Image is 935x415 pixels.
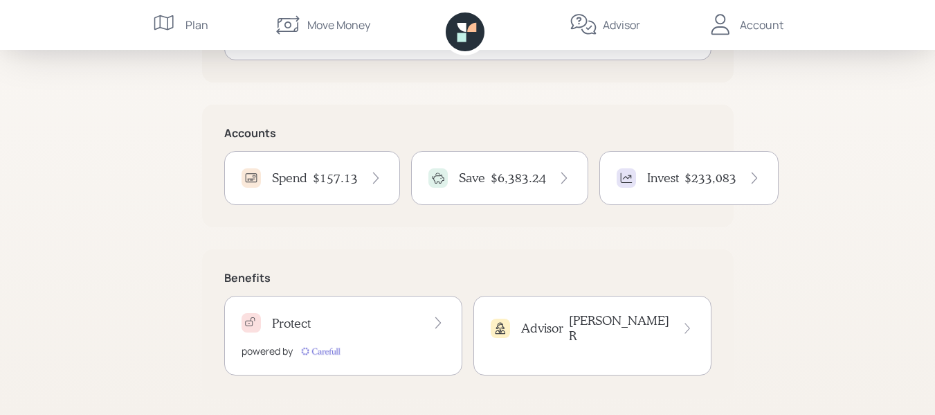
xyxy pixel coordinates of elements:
h4: Spend [272,170,307,186]
h4: Save [459,170,485,186]
h4: [PERSON_NAME] R [569,313,671,343]
h4: $233,083 [684,170,736,186]
h5: Accounts [224,127,711,140]
h4: Advisor [521,321,563,336]
div: Move Money [307,17,370,33]
div: Plan [185,17,208,33]
h4: $157.13 [313,170,358,186]
div: Advisor [603,17,640,33]
h4: Protect [272,316,311,331]
div: Account [740,17,783,33]
h5: Benefits [224,272,711,285]
h4: Invest [647,170,679,186]
div: powered by [242,344,293,358]
img: carefull-M2HCGCDH.digested.png [298,344,343,358]
h4: $6,383.24 [491,170,546,186]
